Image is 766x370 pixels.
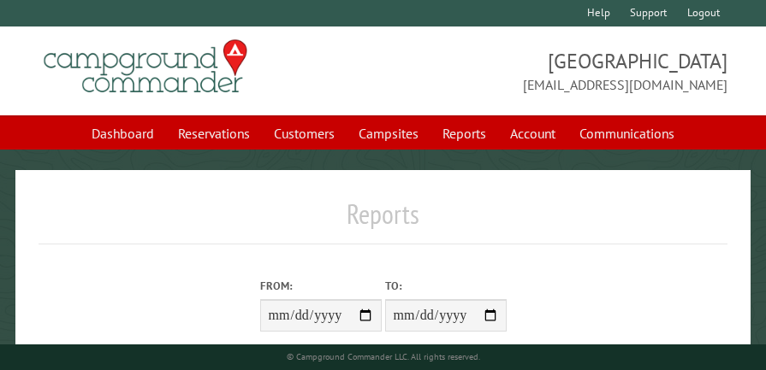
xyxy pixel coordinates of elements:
img: Campground Commander [39,33,252,100]
span: [GEOGRAPHIC_DATA] [EMAIL_ADDRESS][DOMAIN_NAME] [383,47,728,95]
h1: Reports [39,197,728,244]
a: Dashboard [81,117,164,150]
a: Reports [432,117,496,150]
a: Campsites [348,117,429,150]
a: Communications [569,117,685,150]
label: From: [260,278,382,294]
a: Account [500,117,566,150]
label: To: [385,278,507,294]
a: Customers [264,117,345,150]
a: Reservations [168,117,260,150]
small: © Campground Commander LLC. All rights reserved. [287,351,480,362]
